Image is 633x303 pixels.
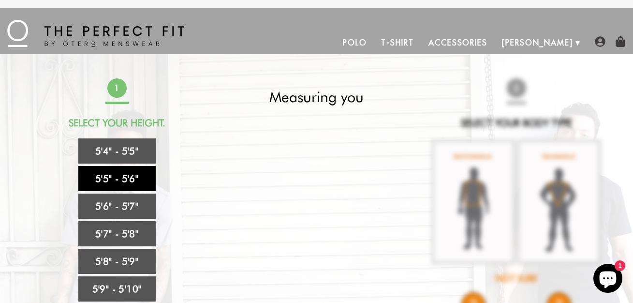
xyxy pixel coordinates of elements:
[595,36,605,47] img: user-account-icon.png
[421,31,495,54] a: Accessories
[78,221,156,246] a: 5'7" - 5'8"
[615,36,626,47] img: shopping-bag-icon.png
[590,264,625,295] inbox-online-store-chat: Shopify online store chat
[231,88,402,106] h2: Measuring you
[31,117,203,129] h2: Select Your Height.
[7,20,184,47] img: The Perfect Fit - by Otero Menswear - Logo
[495,31,580,54] a: [PERSON_NAME]
[374,31,421,54] a: T-Shirt
[78,166,156,191] a: 5'5" - 5'6"
[105,77,128,100] span: 1
[78,194,156,219] a: 5'6" - 5'7"
[78,276,156,302] a: 5'9" - 5'10"
[78,249,156,274] a: 5'8" - 5'9"
[336,31,374,54] a: Polo
[78,138,156,164] a: 5'4" - 5'5"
